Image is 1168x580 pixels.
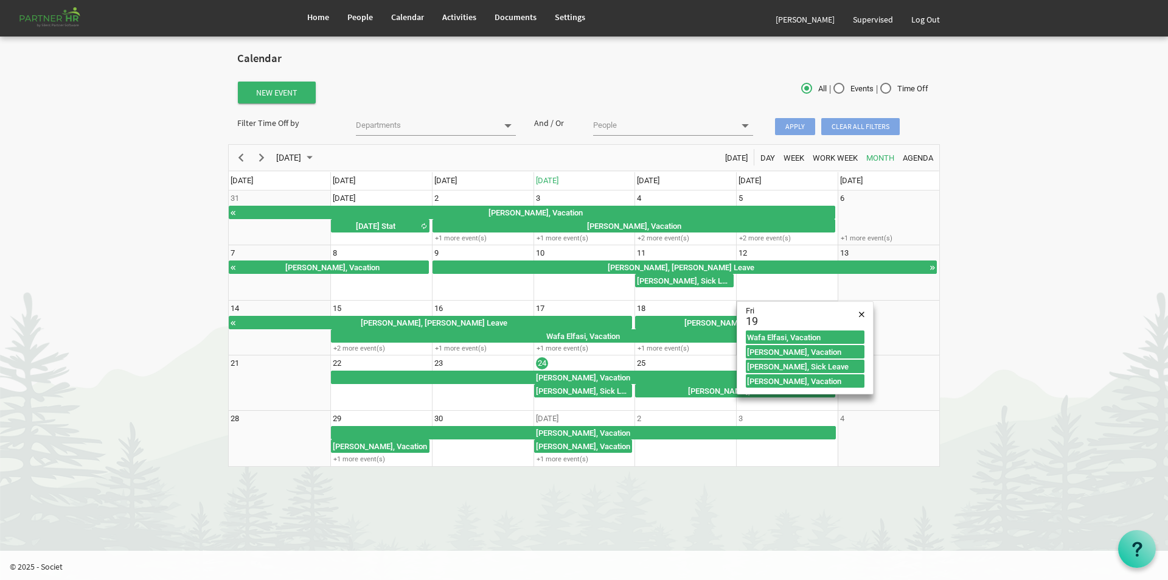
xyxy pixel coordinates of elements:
[635,344,735,353] div: +1 more event(s)
[536,413,558,425] div: Wednesday, October 1, 2025
[724,150,749,166] span: [DATE]
[534,439,633,453] div: Sheeba Colvine, Vacation Begin From Wednesday, October 1, 2025 at 12:00:00 AM GMT-04:00 Ends At W...
[746,316,762,327] div: 19
[821,118,900,135] span: Clear all filters
[231,145,251,170] div: previous period
[331,371,836,384] div: Momena Ahmed, Vacation Begin From Monday, September 22, 2025 at 12:00:00 AM GMT-04:00 Ends At Fri...
[637,176,659,185] span: [DATE]
[275,150,302,166] span: [DATE]
[251,145,272,170] div: next period
[237,206,835,218] div: [PERSON_NAME], Vacation
[233,150,249,165] button: Previous
[333,357,341,369] div: Monday, September 22, 2025
[775,118,815,135] span: Apply
[555,12,585,23] span: Settings
[332,371,835,383] div: [PERSON_NAME], Vacation
[902,150,934,166] span: Agenda
[840,413,844,425] div: Saturday, October 4, 2025
[746,345,864,358] div: Momena Ahmed, Vacation Begin From Wednesday, September 17, 2025 at 12:00:00 AM GMT-04:00 Ends At ...
[854,307,869,322] div: Close
[840,192,844,204] div: Saturday, September 6, 2025
[391,12,424,23] span: Calendar
[231,302,239,315] div: Sunday, September 14, 2025
[838,234,939,243] div: +1 more event(s)
[534,344,634,353] div: +1 more event(s)
[331,455,431,464] div: +1 more event(s)
[782,150,805,166] span: Week
[737,234,837,243] div: +2 more event(s)
[333,192,355,204] div: Monday, September 1, 2025
[231,413,239,425] div: Sunday, September 28, 2025
[433,220,835,232] div: [PERSON_NAME], Vacation
[228,117,347,129] div: Filter Time Off by
[307,12,329,23] span: Home
[331,439,429,453] div: Melissa Mihalis, Vacation Begin From Monday, September 29, 2025 at 12:00:00 AM GMT-04:00 Ends At ...
[333,247,337,259] div: Monday, September 8, 2025
[536,302,544,315] div: Wednesday, September 17, 2025
[746,361,864,372] div: [PERSON_NAME], Sick Leave
[331,344,431,353] div: +2 more event(s)
[525,117,585,129] div: And / Or
[433,219,836,232] div: Veronica Marte Baeto, Vacation Begin From Tuesday, September 2, 2025 at 12:00:00 AM GMT-04:00 End...
[782,150,807,165] button: Week
[10,561,1168,573] p: © 2025 - Societ
[880,83,928,94] span: Time Off
[759,150,776,166] span: Day
[746,330,864,344] div: Wafa Elfasi, Vacation Begin From Monday, September 15, 2025 at 12:00:00 AM GMT-04:00 Ends At Frid...
[433,261,930,273] div: [PERSON_NAME], [PERSON_NAME] Leave
[331,426,836,439] div: Momena Ahmed, Vacation Begin From Monday, September 29, 2025 at 12:00:00 AM GMT-04:00 Ends At Fri...
[746,346,864,357] div: [PERSON_NAME], Vacation
[229,316,632,329] div: Mohammad Zamir Aiub, Sick Leave Begin From Tuesday, September 9, 2025 at 12:00:00 AM GMT-04:00 En...
[332,330,835,342] div: Wafa Elfasi, Vacation
[636,274,733,287] div: [PERSON_NAME], Sick Leave
[864,150,897,165] button: Month
[433,344,533,353] div: +1 more event(s)
[534,234,634,243] div: +1 more event(s)
[759,150,777,165] button: Day
[833,83,874,94] span: Events
[746,307,853,316] div: Fri
[635,384,835,397] div: Alberto Munoz, Vacation Begin From Thursday, September 25, 2025 at 12:00:00 AM GMT-04:00 Ends At ...
[238,82,316,103] button: New Event
[433,234,533,243] div: +1 more event(s)
[434,247,439,259] div: Tuesday, September 9, 2025
[746,376,864,386] div: [PERSON_NAME], Vacation
[237,316,631,329] div: [PERSON_NAME], [PERSON_NAME] Leave
[434,413,443,425] div: Tuesday, September 30, 2025
[739,413,743,425] div: Friday, October 3, 2025
[237,52,931,65] h2: Calendar
[332,427,835,439] div: [PERSON_NAME], Vacation
[812,150,859,166] span: Work Week
[844,2,902,37] a: Supervised
[536,176,558,185] span: [DATE]
[332,220,420,232] div: [DATE] Stat
[434,302,443,315] div: Tuesday, September 16, 2025
[229,206,835,219] div: Shelina Akter, Vacation Begin From Tuesday, August 19, 2025 at 12:00:00 AM GMT-04:00 Ends At Frid...
[231,176,253,185] span: [DATE]
[723,150,750,165] button: Today
[801,83,827,94] span: All
[495,12,537,23] span: Documents
[534,384,633,397] div: Alberto Munoz, Sick Leave Begin From Wednesday, September 24, 2025 at 12:00:00 AM GMT-04:00 Ends ...
[333,302,341,315] div: Monday, September 15, 2025
[637,247,645,259] div: Thursday, September 11, 2025
[865,150,895,166] span: Month
[593,117,734,134] input: People
[535,385,632,397] div: [PERSON_NAME], Sick Leave
[901,150,936,165] button: Agenda
[637,302,645,315] div: Thursday, September 18, 2025
[229,260,429,274] div: Mohammad Zamir Aiub, Vacation Begin From Thursday, September 4, 2025 at 12:00:00 AM GMT-04:00 End...
[434,176,457,185] span: [DATE]
[853,14,893,25] span: Supervised
[739,176,761,185] span: [DATE]
[231,192,239,204] div: Sunday, August 31, 2025
[535,440,632,452] div: [PERSON_NAME], Vacation
[635,234,735,243] div: +2 more event(s)
[272,145,320,170] div: September 2025
[434,192,439,204] div: Tuesday, September 2, 2025
[902,2,949,37] a: Log Out
[237,261,428,273] div: [PERSON_NAME], Vacation
[739,247,747,259] div: Friday, September 12, 2025
[332,440,429,452] div: [PERSON_NAME], Vacation
[637,192,641,204] div: Thursday, September 4, 2025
